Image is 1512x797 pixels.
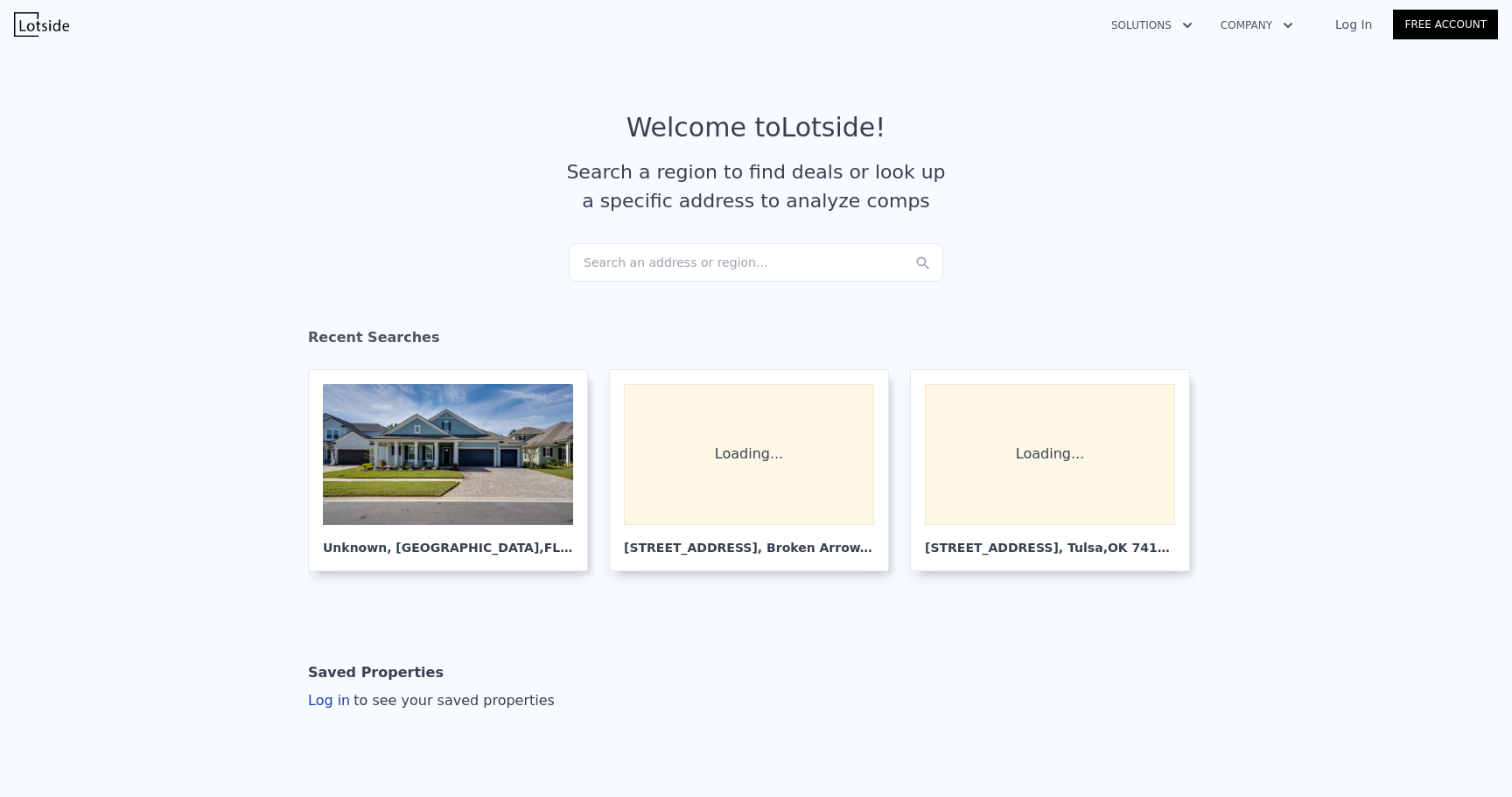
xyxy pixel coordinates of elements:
button: Company [1207,10,1307,41]
img: Lotside [14,12,69,37]
div: Saved Properties [308,655,444,690]
div: Loading... [925,384,1175,525]
div: [STREET_ADDRESS] , Tulsa [925,525,1175,556]
a: Unknown, [GEOGRAPHIC_DATA],FL 32092 [308,369,602,571]
div: Loading... [624,384,874,525]
div: Search an address or region... [569,243,943,282]
a: Loading... [STREET_ADDRESS], Tulsa,OK 74114 [910,369,1204,571]
div: Welcome to Lotside ! [626,112,886,143]
div: Search a region to find deals or look up a specific address to analyze comps [560,157,952,215]
span: , FL 32092 [539,541,606,555]
div: [STREET_ADDRESS] , Broken Arrow [624,525,874,556]
a: Loading... [STREET_ADDRESS], Broken Arrow,OK 74012 [609,369,903,571]
a: Log In [1314,16,1393,33]
span: , OK 74114 [1103,541,1175,555]
div: Recent Searches [308,313,1204,369]
span: to see your saved properties [350,692,555,709]
div: Log in [308,690,555,711]
button: Solutions [1097,10,1207,41]
div: Unknown , [GEOGRAPHIC_DATA] [323,525,573,556]
a: Free Account [1393,10,1498,39]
